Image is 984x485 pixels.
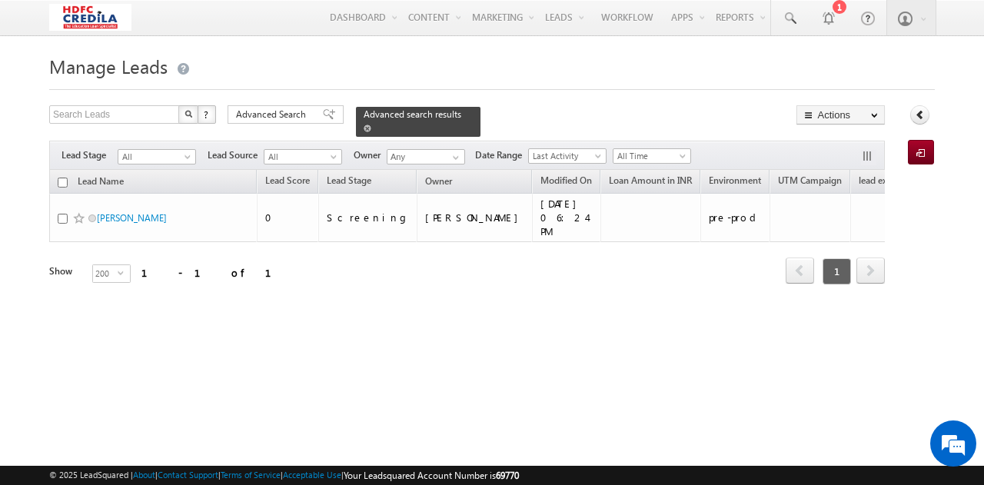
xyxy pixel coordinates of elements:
a: next [856,259,885,284]
span: 1 [823,258,851,284]
img: Custom Logo [49,4,131,31]
div: [DATE] 06:24 PM [540,197,593,238]
span: lead ext ref id [859,174,913,186]
span: Environment [709,174,761,186]
button: ? [198,105,216,124]
span: © 2025 LeadSquared | | | | | [49,468,519,483]
span: Date Range [475,148,528,162]
a: prev [786,259,814,284]
span: All [118,150,191,164]
span: Manage Leads [49,54,168,78]
span: 200 [93,265,118,282]
div: pre-prod [709,211,763,224]
span: UTM Campaign [778,174,842,186]
span: ? [204,108,211,121]
span: Lead Source [208,148,264,162]
div: Chat with us now [80,81,258,101]
div: Screening [327,211,410,224]
span: Lead Stage [327,174,371,186]
span: prev [786,257,814,284]
span: Loan Amount in INR [609,174,692,186]
a: Contact Support [158,470,218,480]
a: All [118,149,196,164]
span: select [118,269,130,276]
a: Modified On [533,172,600,192]
span: 69770 [496,470,519,481]
span: Owner [425,175,452,187]
a: About [133,470,155,480]
a: Last Activity [528,148,607,164]
a: Environment [701,172,769,192]
span: Lead Score [265,174,310,186]
a: lead ext ref id [851,172,921,192]
span: Last Activity [529,149,602,163]
span: next [856,257,885,284]
span: Lead Stage [61,148,118,162]
a: UTM Campaign [770,172,849,192]
a: Loan Amount in INR [601,172,700,192]
textarea: Type your message and hit 'Enter' [20,142,281,364]
a: Terms of Service [221,470,281,480]
button: Actions [796,105,885,125]
img: d_60004797649_company_0_60004797649 [26,81,65,101]
img: Search [184,110,192,118]
a: Lead Score [258,172,317,192]
a: All [264,149,342,164]
span: All Time [613,149,686,163]
span: Modified On [540,174,592,186]
span: Owner [354,148,387,162]
a: [PERSON_NAME] [97,212,167,224]
span: All [264,150,337,164]
a: Lead Stage [319,172,379,192]
span: Your Leadsquared Account Number is [344,470,519,481]
a: Show All Items [444,150,464,165]
div: [PERSON_NAME] [425,211,526,224]
div: Show [49,264,80,278]
em: Start Chat [209,376,279,397]
span: Advanced search results [364,108,461,120]
input: Type to Search [387,149,465,164]
a: All Time [613,148,691,164]
a: Acceptable Use [283,470,341,480]
div: Minimize live chat window [252,8,289,45]
div: 1 - 1 of 1 [141,264,290,281]
a: Lead Name [70,173,131,193]
span: Advanced Search [236,108,311,121]
input: Check all records [58,178,68,188]
div: 0 [265,211,311,224]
